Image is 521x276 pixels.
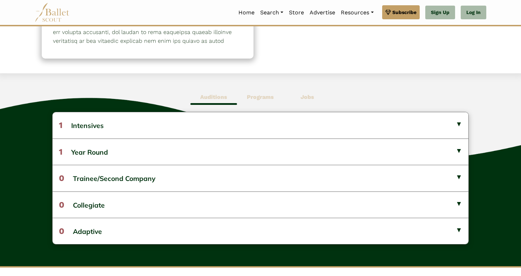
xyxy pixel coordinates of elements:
[247,94,274,100] b: Programs
[200,94,227,100] b: Auditions
[236,5,257,20] a: Home
[300,94,314,100] b: Jobs
[385,8,391,16] img: gem.svg
[59,147,62,157] span: 1
[307,5,338,20] a: Advertise
[461,6,486,20] a: Log In
[59,226,64,236] span: 0
[53,165,469,191] button: 0Trainee/Second Company
[59,173,64,183] span: 0
[59,120,62,130] span: 1
[53,112,469,138] button: 1Intensives
[53,218,469,244] button: 0Adaptive
[286,5,307,20] a: Store
[338,5,376,20] a: Resources
[382,5,420,19] a: Subscribe
[53,139,469,165] button: 1Year Round
[392,8,417,16] span: Subscribe
[59,200,64,210] span: 0
[257,5,286,20] a: Search
[53,191,469,218] button: 0Collegiate
[425,6,455,20] a: Sign Up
